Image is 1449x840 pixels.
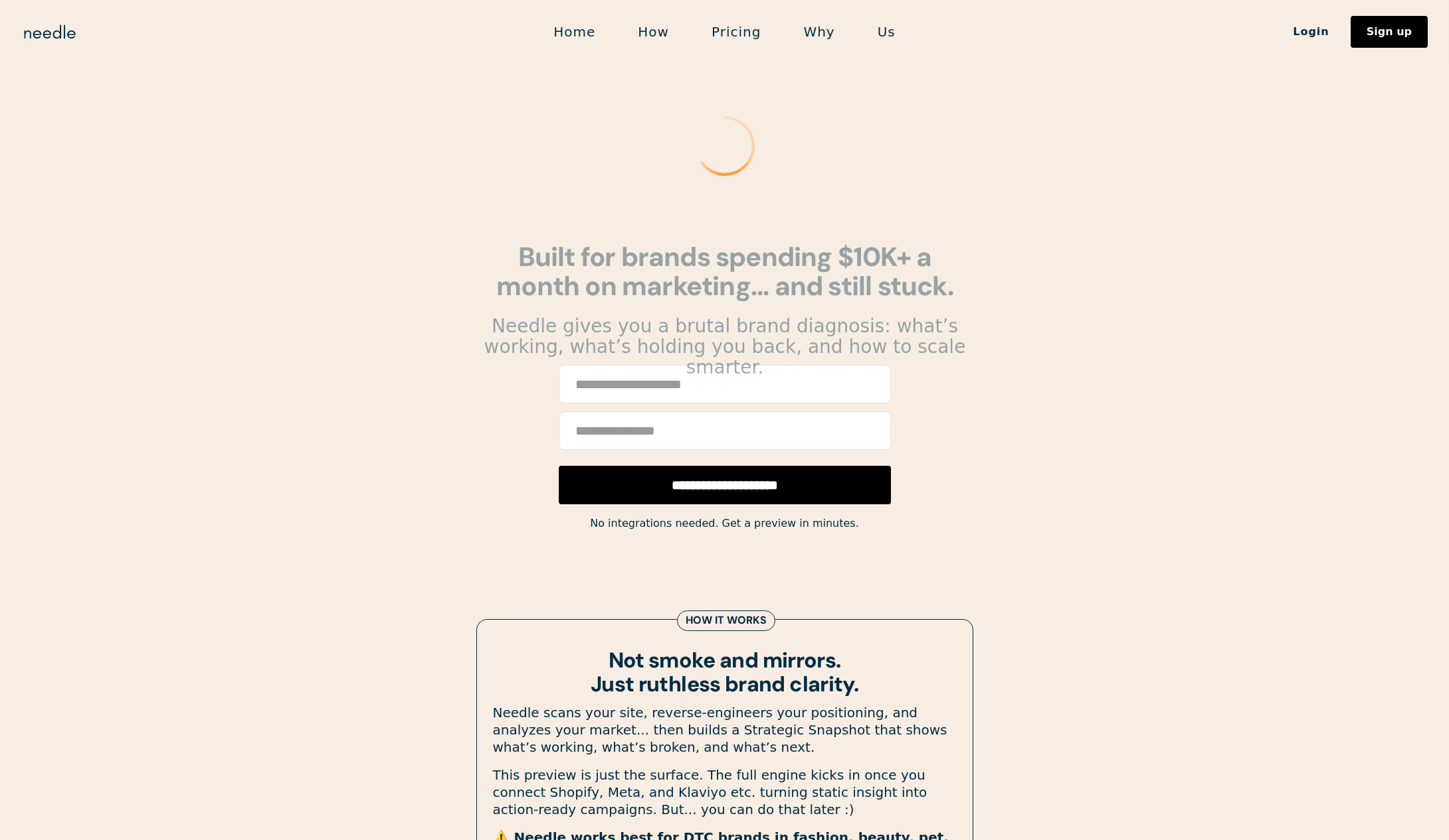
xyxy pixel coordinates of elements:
[1367,27,1412,37] div: Sign up
[483,514,967,533] div: No integrations needed. Get a preview in minutes.
[559,365,891,504] form: Email Form
[532,18,617,46] a: Home
[1272,21,1351,43] a: Login
[493,766,957,818] p: This preview is just the surface. The full engine kicks in once you connect Shopify, Meta, and Kl...
[493,704,957,756] p: Needle scans your site, reverse-engineers your positioning, and analyzes your market... then buil...
[686,614,767,628] div: How it works
[591,646,858,697] strong: Not smoke and mirrors. Just ruthless brand clarity.
[782,18,856,46] a: Why
[617,18,690,46] a: How
[496,240,953,303] strong: Built for brands spending $10K+ a month on marketing... and still stuck.
[856,18,917,46] a: Us
[483,316,967,378] p: Needle gives you a brutal brand diagnosis: what’s working, what’s holding you back, and how to sc...
[1351,16,1428,48] a: Sign up
[690,18,782,46] a: Pricing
